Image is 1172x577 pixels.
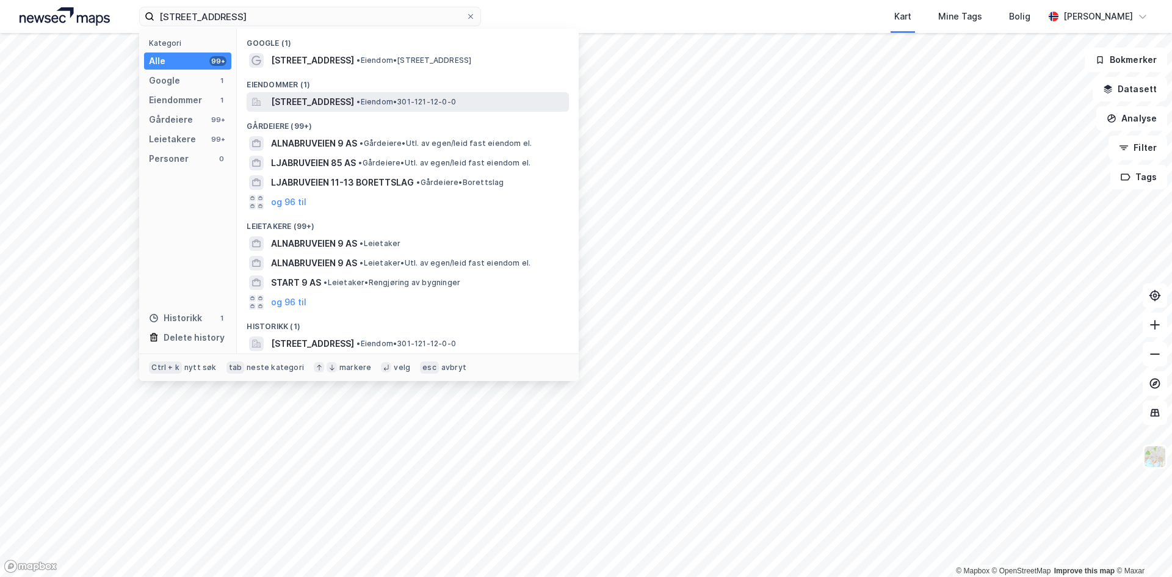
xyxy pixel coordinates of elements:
span: ALNABRUVEIEN 9 AS [271,256,357,270]
div: 99+ [209,134,226,144]
div: Historikk [149,311,202,325]
div: Google [149,73,180,88]
div: 1 [217,313,226,323]
div: Ctrl + k [149,361,182,374]
span: START 9 AS [271,275,321,290]
div: tab [226,361,245,374]
div: nytt søk [184,363,217,372]
span: Gårdeiere • Utl. av egen/leid fast eiendom el. [360,139,532,148]
div: 1 [217,76,226,85]
span: • [416,178,420,187]
span: • [356,339,360,348]
span: ALNABRUVEIEN 9 AS [271,236,357,251]
div: Gårdeiere [149,112,193,127]
div: Eiendommer [149,93,202,107]
a: Mapbox homepage [4,559,57,573]
span: Leietaker • Utl. av egen/leid fast eiendom el. [360,258,530,268]
div: Personer [149,151,189,166]
div: Delete history [164,330,225,345]
span: • [360,258,363,267]
div: 99+ [209,56,226,66]
div: Kategori [149,38,231,48]
span: • [358,158,362,167]
div: esc [420,361,439,374]
button: Datasett [1093,77,1167,101]
span: ALNABRUVEIEN 9 AS [271,136,357,151]
button: Tags [1110,165,1167,189]
button: og 96 til [271,295,306,310]
div: Leietakere [149,132,196,147]
input: Søk på adresse, matrikkel, gårdeiere, leietakere eller personer [154,7,466,26]
span: • [356,56,360,65]
div: Historikk (1) [237,312,579,334]
div: [PERSON_NAME] [1063,9,1133,24]
button: Bokmerker [1085,48,1167,72]
div: 1 [217,95,226,105]
span: Eiendom • 301-121-12-0-0 [356,97,456,107]
div: avbryt [441,363,466,372]
img: Z [1143,445,1167,468]
span: LJABRUVEIEN 11-13 BORETTSLAG [271,175,414,190]
span: Eiendom • 301-121-12-0-0 [356,339,456,349]
span: Gårdeiere • Borettslag [416,178,504,187]
a: OpenStreetMap [992,567,1051,575]
div: Leietakere (99+) [237,212,579,234]
span: Leietaker • Rengjøring av bygninger [324,278,460,288]
div: Kontrollprogram for chat [1111,518,1172,577]
span: • [360,139,363,148]
a: Mapbox [956,567,989,575]
span: Gårdeiere • Utl. av egen/leid fast eiendom el. [358,158,530,168]
div: Google (1) [237,29,579,51]
div: 0 [217,154,226,164]
iframe: Chat Widget [1111,518,1172,577]
div: Alle [149,54,165,68]
div: Bolig [1009,9,1030,24]
span: • [324,278,327,287]
span: [STREET_ADDRESS] [271,53,354,68]
div: markere [339,363,371,372]
button: Analyse [1096,106,1167,131]
div: Gårdeiere (99+) [237,112,579,134]
div: 99+ [209,115,226,125]
img: logo.a4113a55bc3d86da70a041830d287a7e.svg [20,7,110,26]
button: Filter [1109,136,1167,160]
span: Eiendom • [STREET_ADDRESS] [356,56,471,65]
div: neste kategori [247,363,304,372]
button: og 96 til [271,195,306,209]
div: velg [394,363,410,372]
span: [STREET_ADDRESS] [271,336,354,351]
div: Mine Tags [938,9,982,24]
div: Eiendommer (1) [237,70,579,92]
span: • [356,97,360,106]
span: [STREET_ADDRESS] [271,95,354,109]
span: • [360,239,363,248]
span: Leietaker [360,239,400,249]
span: LJABRUVEIEN 85 AS [271,156,356,170]
a: Improve this map [1054,567,1115,575]
div: Kart [894,9,911,24]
